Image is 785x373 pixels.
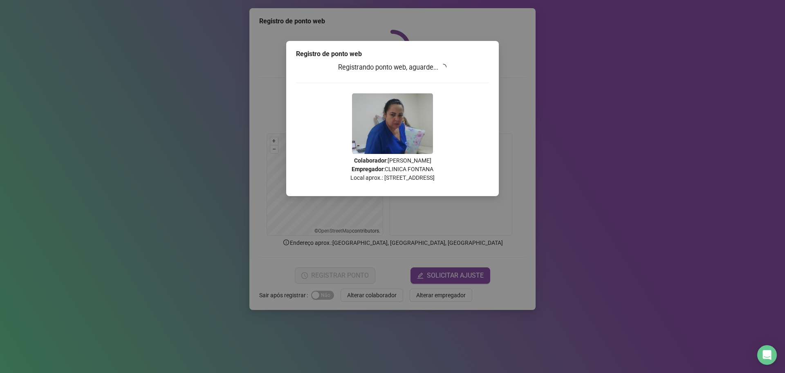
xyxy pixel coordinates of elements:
img: 2Q== [352,93,433,154]
strong: Empregador [352,166,384,172]
div: Open Intercom Messenger [757,345,777,365]
h3: Registrando ponto web, aguarde... [296,62,489,73]
div: Registro de ponto web [296,49,489,59]
strong: Colaborador [354,157,386,164]
p: : [PERSON_NAME] : CLINICA FONTANA Local aprox.: [STREET_ADDRESS] [296,156,489,182]
span: loading [440,63,447,71]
